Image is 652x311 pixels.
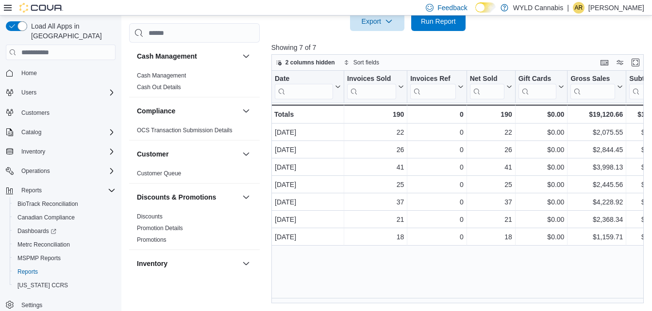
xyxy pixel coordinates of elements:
div: Date [275,75,333,99]
span: Settings [21,301,42,309]
a: Discounts [137,213,163,220]
button: [US_STATE] CCRS [10,279,119,292]
div: Net Sold [469,75,504,84]
span: Washington CCRS [14,280,116,291]
button: MSPMP Reports [10,251,119,265]
button: Cash Management [137,51,238,61]
div: $0.00 [518,109,564,120]
span: Catalog [21,128,41,136]
div: 21 [347,214,404,225]
span: Export [356,12,399,31]
span: Operations [21,167,50,175]
div: $0.00 [518,144,565,155]
span: Reports [21,187,42,194]
div: $0.00 [518,179,565,190]
span: Load All Apps in [GEOGRAPHIC_DATA] [27,21,116,41]
button: Invoices Ref [410,75,463,99]
div: Invoices Ref [410,75,455,84]
p: WYLD Cannabis [513,2,564,14]
span: Canadian Compliance [14,212,116,223]
div: $0.00 [518,214,565,225]
span: 2 columns hidden [285,59,335,66]
p: | [567,2,569,14]
div: Discounts & Promotions [129,211,260,249]
div: $0.00 [518,196,565,208]
button: BioTrack Reconciliation [10,197,119,211]
div: 190 [347,109,404,120]
span: Run Report [421,16,456,26]
button: Display options [614,57,626,68]
button: Operations [17,165,54,177]
span: BioTrack Reconciliation [14,198,116,210]
button: Catalog [17,126,45,138]
div: [DATE] [275,126,341,138]
div: 0 [410,196,463,208]
div: 0 [410,144,463,155]
span: Customers [17,106,116,118]
span: OCS Transaction Submission Details [137,126,233,134]
button: Reports [2,184,119,197]
a: Metrc Reconciliation [14,239,74,250]
div: 0 [410,126,463,138]
span: Cash Out Details [137,83,181,91]
div: 26 [470,144,512,155]
button: Reports [10,265,119,279]
a: [US_STATE] CCRS [14,280,72,291]
span: Promotions [137,236,167,244]
span: AR [575,2,583,14]
div: $0.00 [518,161,565,173]
button: Metrc Reconciliation [10,238,119,251]
h3: Cash Management [137,51,197,61]
span: Dashboards [17,227,56,235]
div: Invoices Sold [347,75,396,84]
a: Dashboards [10,224,119,238]
button: Enter fullscreen [630,57,641,68]
div: 0 [410,109,463,120]
span: MSPMP Reports [14,252,116,264]
div: $1,159.71 [570,231,623,243]
span: Metrc Reconciliation [14,239,116,250]
button: Keyboard shortcuts [599,57,610,68]
span: Feedback [437,3,467,13]
button: Invoices Sold [347,75,404,99]
div: 18 [470,231,512,243]
button: Date [275,75,341,99]
div: Invoices Ref [410,75,455,99]
button: Cash Management [240,50,252,62]
button: Customers [2,105,119,119]
div: Gross Sales [570,75,615,84]
span: Customers [21,109,50,117]
span: Reports [14,266,116,278]
div: Cash Management [129,70,260,97]
span: Users [17,87,116,98]
span: Operations [17,165,116,177]
div: Invoices Sold [347,75,396,99]
span: Customer Queue [137,170,181,177]
div: Totals [274,109,341,120]
a: Cash Management [137,72,186,79]
button: Discounts & Promotions [137,192,238,202]
div: 26 [347,144,404,155]
span: Inventory [17,146,116,157]
div: Date [275,75,333,84]
span: Discounts [137,213,163,220]
button: Gross Sales [570,75,623,99]
button: Customer [240,148,252,160]
span: Canadian Compliance [17,214,75,221]
a: Reports [14,266,42,278]
button: Inventory [17,146,49,157]
span: Home [17,67,116,79]
button: Catalog [2,125,119,139]
div: $19,120.66 [570,109,623,120]
span: Dashboards [14,225,116,237]
div: $2,844.45 [570,144,623,155]
div: 37 [347,196,404,208]
button: Gift Cards [518,75,564,99]
span: MSPMP Reports [17,254,61,262]
div: 21 [470,214,512,225]
div: 18 [347,231,404,243]
div: [DATE] [275,144,341,155]
div: Alexander Rowan [573,2,585,14]
button: Users [2,86,119,99]
div: 0 [410,231,463,243]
